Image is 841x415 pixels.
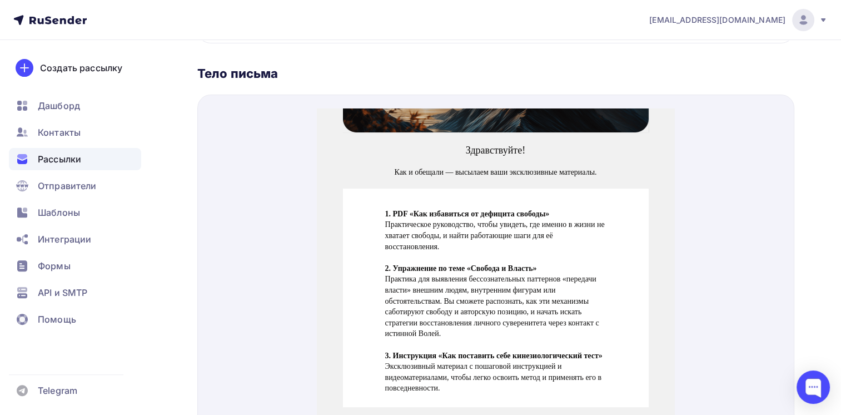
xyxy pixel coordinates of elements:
[9,148,141,170] a: Рассылки
[40,61,122,75] div: Создать рассылку
[68,242,290,285] p: Эксклюзивный материал с пошаговой инструкцией и видеоматериалами, чтобы легко освоить метод и при...
[38,259,71,273] span: Формы
[59,35,298,49] p: Здравствуйте!
[68,101,233,110] strong: 1. PDF «Как избавиться от дефицита свободы»
[38,206,80,219] span: Шаблоны
[68,243,286,251] strong: 3. Инструкция «Как поставить себе кинезиологический тест»
[649,9,828,31] a: [EMAIL_ADDRESS][DOMAIN_NAME]
[38,179,97,192] span: Отправители
[38,286,87,299] span: API и SMTP
[38,99,80,112] span: Дашборд
[649,14,785,26] span: [EMAIL_ADDRESS][DOMAIN_NAME]
[38,313,76,326] span: Помощь
[38,384,77,397] span: Telegram
[9,95,141,117] a: Дашборд
[59,58,298,70] p: Как и обещали — высылаем ваши эксклюзивные материалы.
[9,121,141,144] a: Контакты
[38,152,81,166] span: Рассылки
[68,155,290,242] p: Практика для выявления бессознательных паттернов «передачи власти» внешним людям, внутренним фигу...
[197,66,794,81] div: Тело письма
[68,100,290,155] p: Практическое руководство, чтобы увидеть, где именно в жизни не хватает свободы, и найти работающи...
[9,201,141,224] a: Шаблоны
[68,156,220,164] strong: 2. Упражнение по теме «Свобода и Власть»
[38,233,91,246] span: Интеграции
[38,126,81,139] span: Контакты
[9,255,141,277] a: Формы
[9,175,141,197] a: Отправители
